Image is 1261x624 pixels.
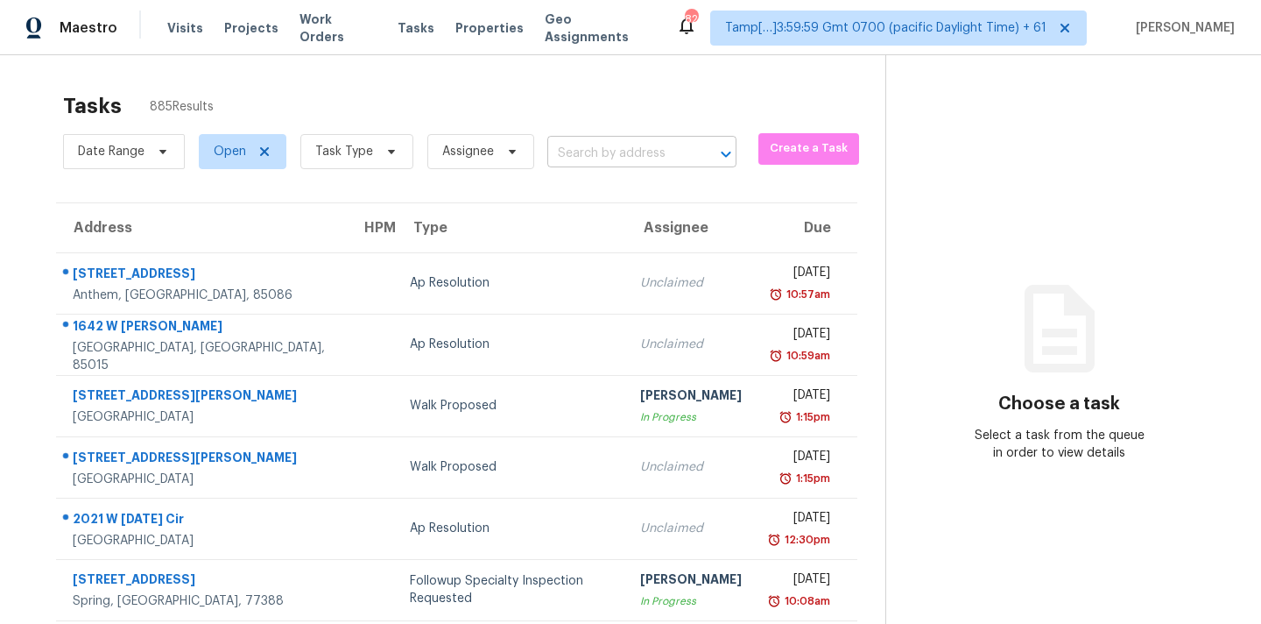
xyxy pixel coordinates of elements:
span: Projects [224,19,278,37]
div: Walk Proposed [410,397,612,415]
div: [GEOGRAPHIC_DATA] [73,532,333,550]
div: [PERSON_NAME] [640,386,742,408]
span: Work Orders [299,11,377,46]
img: Overdue Alarm Icon [778,470,793,487]
div: Ap Resolution [410,274,612,292]
img: Overdue Alarm Icon [767,531,781,549]
div: 10:59am [783,347,830,365]
div: Walk Proposed [410,458,612,476]
div: Anthem, [GEOGRAPHIC_DATA], 85086 [73,287,333,304]
button: Create a Task [758,133,859,165]
div: [DATE] [770,448,830,470]
div: 1:15pm [793,470,830,487]
button: Open [714,142,738,167]
span: Date Range [78,143,144,160]
input: Search by address [547,140,687,167]
div: [STREET_ADDRESS][PERSON_NAME] [73,386,333,408]
span: Geo Assignments [545,11,655,46]
div: Unclaimed [640,520,742,537]
div: Ap Resolution [410,520,612,537]
div: [GEOGRAPHIC_DATA] [73,408,333,426]
span: Maestro [60,19,117,37]
img: Overdue Alarm Icon [767,592,781,610]
div: [DATE] [770,571,830,592]
span: Tamp[…]3:59:59 Gmt 0700 (pacific Daylight Time) + 61 [725,19,1046,37]
span: Create a Task [767,138,850,159]
span: 885 Results [150,98,214,116]
div: [DATE] [770,386,830,408]
span: Assignee [442,143,494,160]
span: Tasks [398,22,434,34]
span: [PERSON_NAME] [1129,19,1235,37]
div: 820 [685,11,697,28]
h2: Tasks [63,97,122,115]
div: 2021 W [DATE] Cir [73,510,333,532]
div: 1642 W [PERSON_NAME] [73,317,333,339]
th: HPM [347,203,396,252]
div: [STREET_ADDRESS] [73,571,333,592]
div: Spring, [GEOGRAPHIC_DATA], 77388 [73,592,333,610]
img: Overdue Alarm Icon [769,286,783,303]
div: Unclaimed [640,458,742,476]
div: Followup Specialty Inspection Requested [410,572,612,607]
div: 10:57am [783,286,830,303]
th: Assignee [626,203,756,252]
div: [STREET_ADDRESS] [73,265,333,287]
th: Type [396,203,626,252]
div: [DATE] [770,264,830,286]
span: Task Type [315,143,373,160]
div: Unclaimed [640,274,742,292]
img: Overdue Alarm Icon [778,408,793,426]
div: In Progress [640,592,742,610]
div: 1:15pm [793,408,830,426]
div: [DATE] [770,325,830,347]
div: [STREET_ADDRESS][PERSON_NAME] [73,449,333,471]
div: Select a task from the queue in order to view details [973,427,1146,462]
h3: Choose a task [998,395,1120,413]
span: Open [214,143,246,160]
th: Due [756,203,857,252]
div: [GEOGRAPHIC_DATA] [73,471,333,488]
div: [PERSON_NAME] [640,571,742,592]
th: Address [56,203,347,252]
div: Unclaimed [640,336,742,353]
div: In Progress [640,408,742,426]
span: Visits [167,19,203,37]
div: [GEOGRAPHIC_DATA], [GEOGRAPHIC_DATA], 85015 [73,339,333,374]
div: 10:08am [781,592,830,610]
div: Ap Resolution [410,336,612,353]
div: 12:30pm [781,531,830,549]
span: Properties [455,19,524,37]
img: Overdue Alarm Icon [769,347,783,365]
div: [DATE] [770,509,830,531]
